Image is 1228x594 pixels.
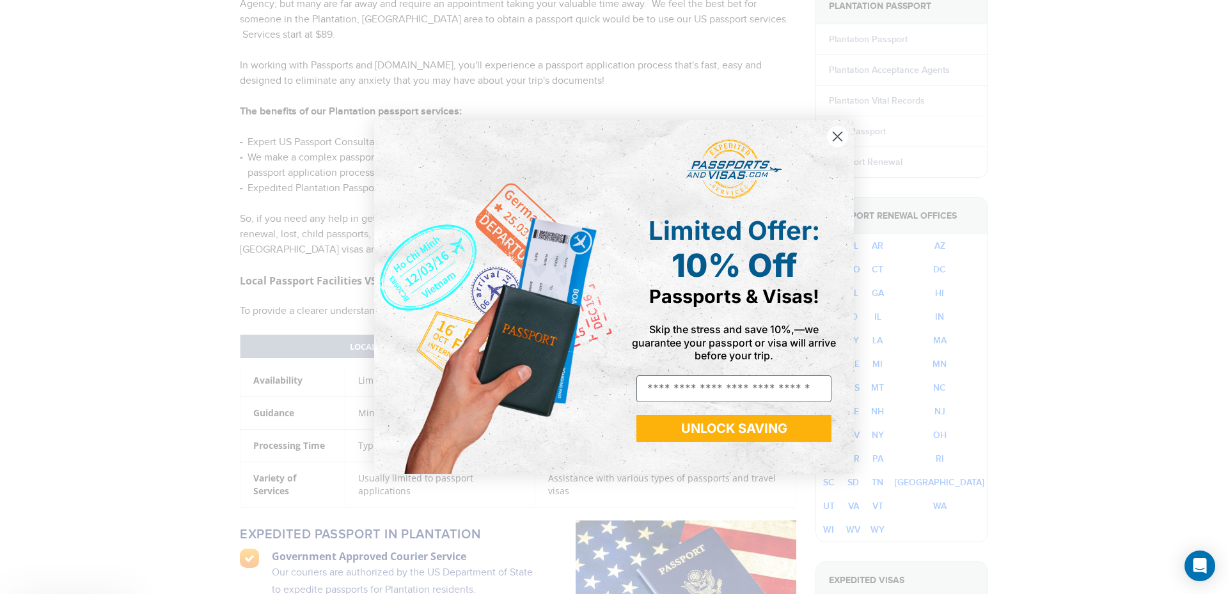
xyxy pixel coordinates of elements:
[672,246,797,285] span: 10% Off
[686,139,782,199] img: passports and visas
[649,215,820,246] span: Limited Offer:
[636,415,831,442] button: UNLOCK SAVING
[632,323,836,361] span: Skip the stress and save 10%,—we guarantee your passport or visa will arrive before your trip.
[1185,551,1215,581] div: Open Intercom Messenger
[826,125,849,148] button: Close dialog
[374,120,614,474] img: de9cda0d-0715-46ca-9a25-073762a91ba7.png
[649,285,819,308] span: Passports & Visas!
